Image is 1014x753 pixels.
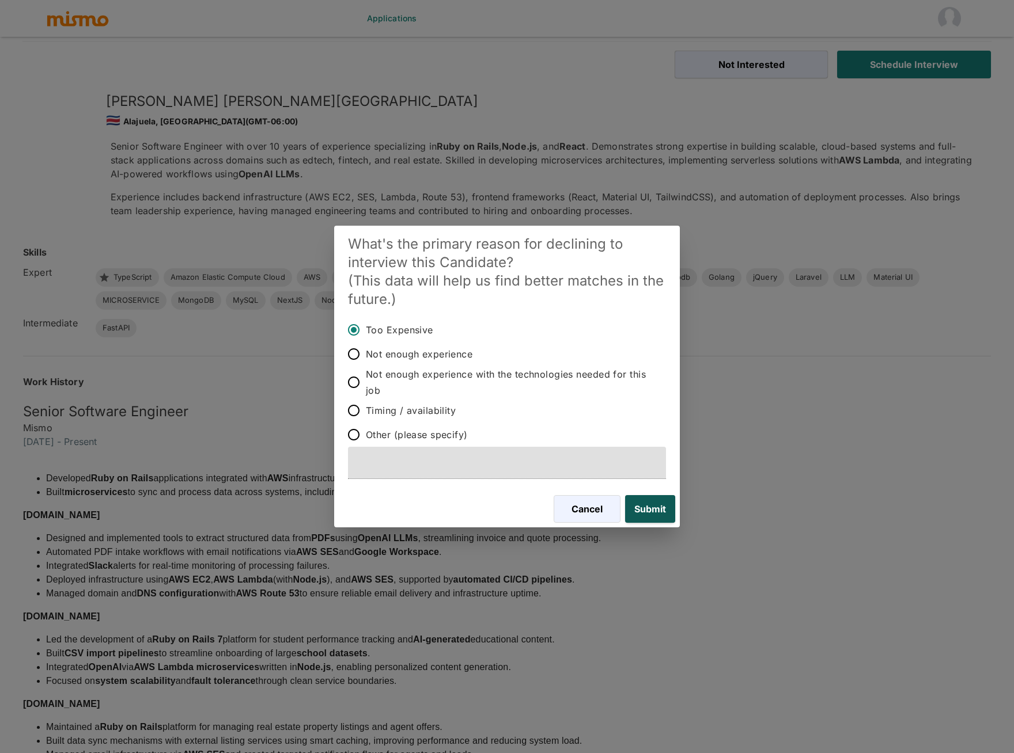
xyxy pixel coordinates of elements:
[366,366,657,398] span: Not enough experience with the technologies needed for this job
[348,235,666,272] h5: What's the primary reason for declining to interview this Candidate?
[366,402,456,419] span: Timing / availability
[366,346,472,362] span: Not enough experience
[554,495,620,523] button: Cancel
[348,272,666,309] h5: (This data will help us find better matches in the future.)
[366,322,433,338] span: Too Expensive
[366,427,468,443] span: Other (please specify)
[625,495,675,523] button: Submit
